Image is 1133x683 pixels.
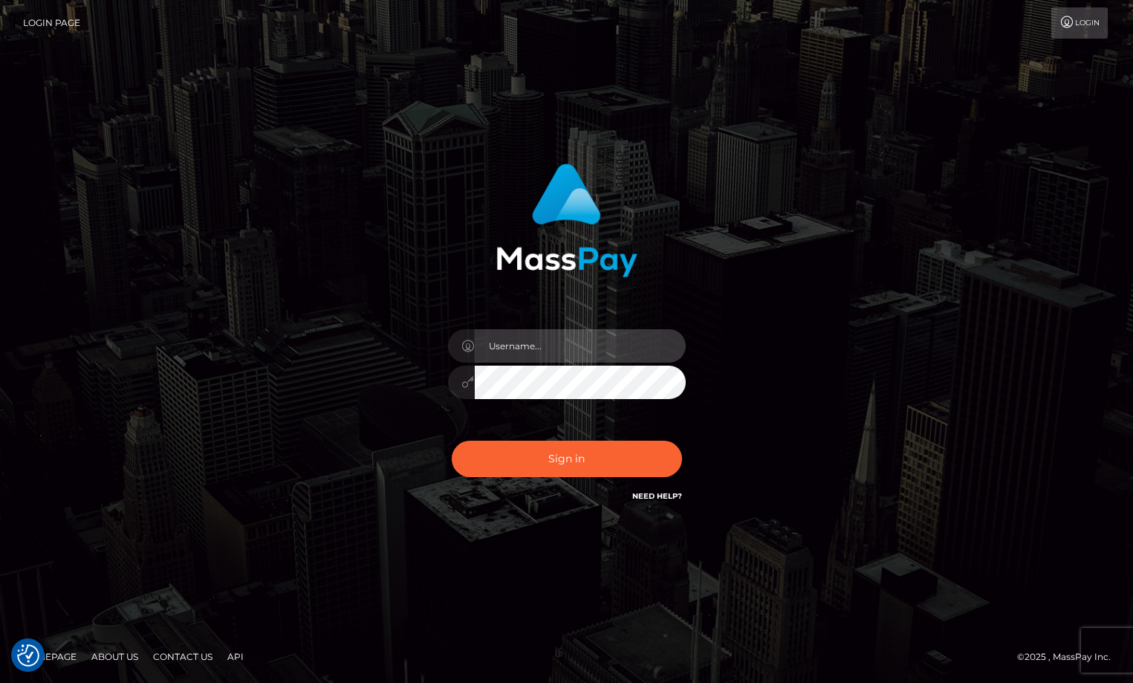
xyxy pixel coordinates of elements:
a: Login Page [23,7,80,39]
button: Sign in [452,441,682,477]
img: MassPay Login [496,164,637,277]
a: API [221,645,250,668]
img: Revisit consent button [17,644,39,667]
a: Login [1051,7,1108,39]
input: Username... [475,329,686,363]
div: © 2025 , MassPay Inc. [1017,649,1122,665]
a: Homepage [16,645,82,668]
a: About Us [85,645,144,668]
a: Need Help? [632,491,682,501]
button: Consent Preferences [17,644,39,667]
a: Contact Us [147,645,218,668]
